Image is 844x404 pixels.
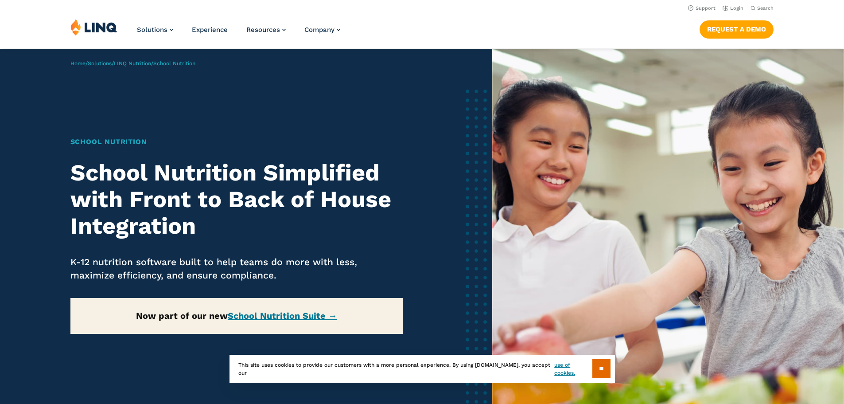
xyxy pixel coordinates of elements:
p: K-12 nutrition software built to help teams do more with less, maximize efficiency, and ensure co... [70,255,403,282]
a: LINQ Nutrition [114,60,151,67]
strong: Now part of our new [136,310,337,321]
a: Experience [192,26,228,34]
button: Open Search Bar [751,5,774,12]
h2: School Nutrition Simplified with Front to Back of House Integration [70,160,403,239]
a: Solutions [88,60,112,67]
a: Request a Demo [700,20,774,38]
a: Support [688,5,716,11]
div: This site uses cookies to provide our customers with a more personal experience. By using [DOMAIN... [229,355,615,383]
a: Resources [246,26,286,34]
h1: School Nutrition [70,137,403,147]
span: Solutions [137,26,167,34]
nav: Primary Navigation [137,19,340,48]
span: Company [304,26,334,34]
a: use of cookies. [554,361,592,377]
a: Solutions [137,26,173,34]
nav: Button Navigation [700,19,774,38]
img: LINQ | K‑12 Software [70,19,117,35]
span: / / / [70,60,195,67]
a: Company [304,26,340,34]
span: School Nutrition [153,60,195,67]
span: Resources [246,26,280,34]
a: Home [70,60,86,67]
a: Login [723,5,743,11]
span: Search [757,5,774,11]
a: School Nutrition Suite → [228,310,337,321]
